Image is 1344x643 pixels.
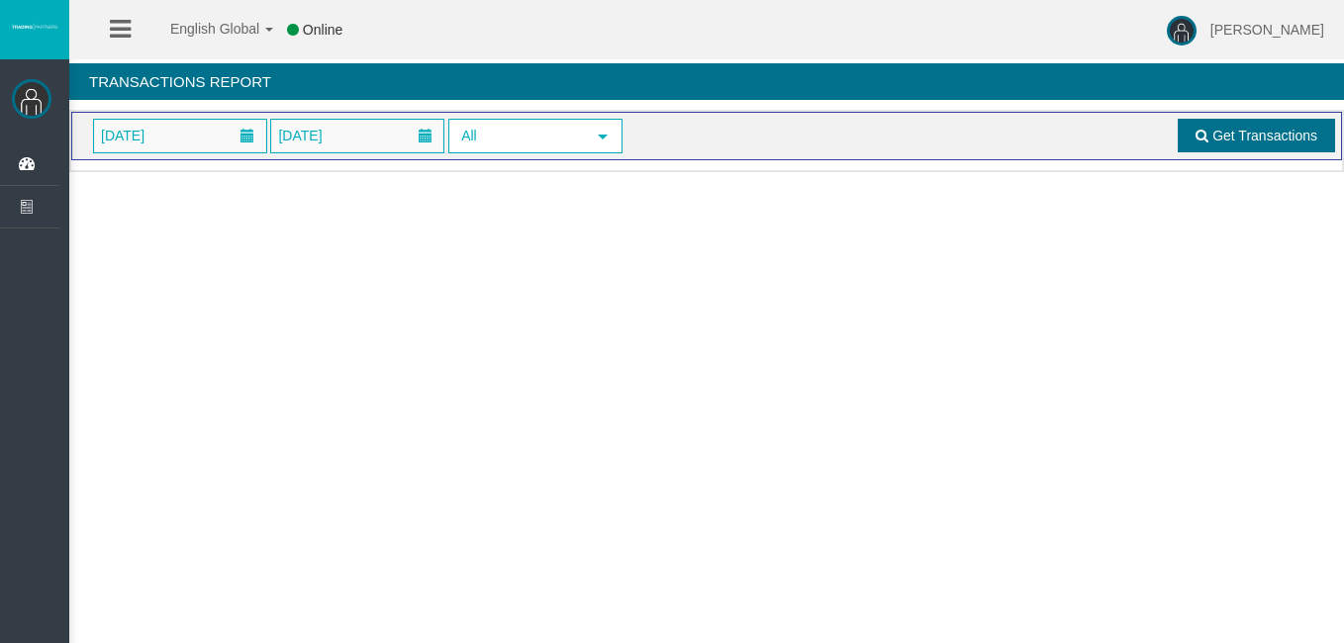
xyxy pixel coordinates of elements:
span: Online [303,22,342,38]
span: select [595,129,611,144]
span: [DATE] [272,122,328,149]
span: [PERSON_NAME] [1210,22,1324,38]
span: All [450,121,585,151]
h4: Transactions Report [69,63,1344,100]
span: English Global [144,21,259,37]
img: logo.svg [10,23,59,31]
img: user-image [1167,16,1197,46]
span: [DATE] [95,122,150,149]
span: Get Transactions [1212,128,1317,143]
